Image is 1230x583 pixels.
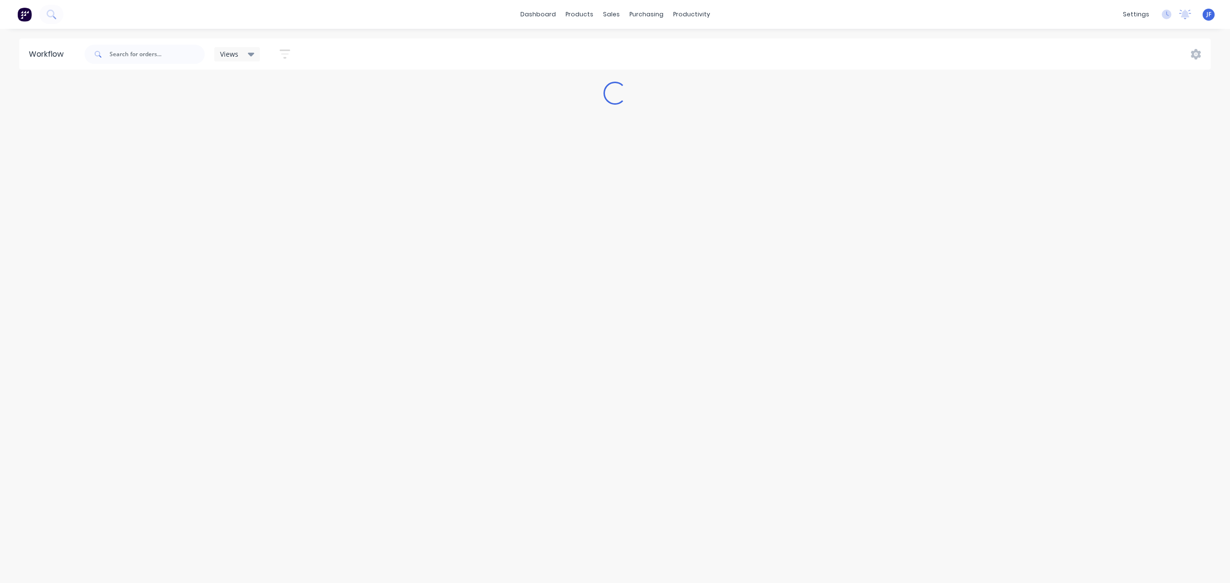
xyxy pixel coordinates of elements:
[220,49,238,59] span: Views
[598,7,625,22] div: sales
[110,45,205,64] input: Search for orders...
[561,7,598,22] div: products
[1206,10,1211,19] span: JF
[625,7,668,22] div: purchasing
[516,7,561,22] a: dashboard
[1118,7,1154,22] div: settings
[29,49,68,60] div: Workflow
[17,7,32,22] img: Factory
[668,7,715,22] div: productivity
